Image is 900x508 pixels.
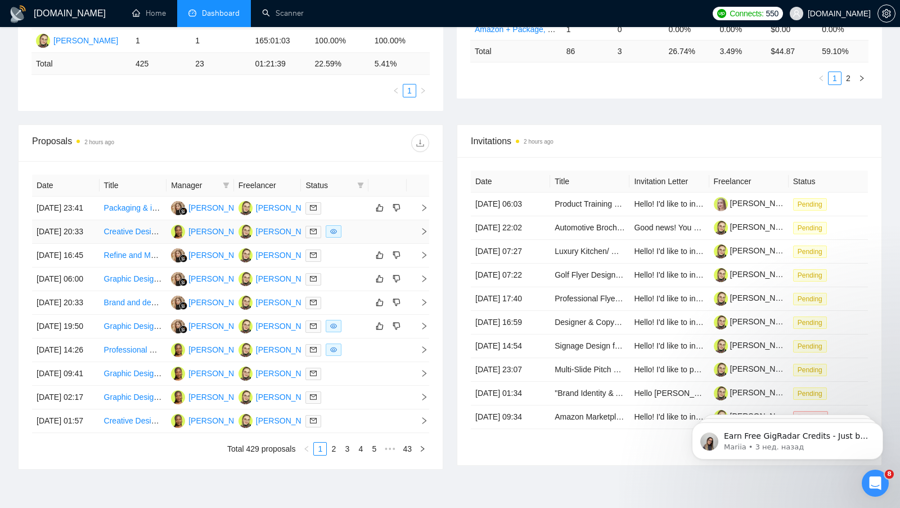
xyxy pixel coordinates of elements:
td: 1 [131,29,191,53]
img: c1ANJdDIEFa5DN5yolPp7_u0ZhHZCEfhnwVqSjyrCV9hqZg5SCKUb7hD_oUrqvcJOM [714,363,728,377]
th: Date [32,175,100,197]
img: AS [238,248,253,262]
td: Total [470,40,562,62]
span: Status [305,179,353,191]
a: D[PERSON_NAME] [171,416,253,425]
td: [DATE] 20:33 [32,291,100,315]
td: Packaging & instruction manual designer for new brand [100,197,167,220]
span: Pending [793,364,827,376]
a: AS[PERSON_NAME] [238,321,321,330]
td: [DATE] 16:45 [32,244,100,268]
span: mail [310,228,317,235]
td: 01:21:39 [250,53,310,75]
time: 2 hours ago [84,139,114,145]
td: Golf Flyer Design for Teaching Pros and Clients [550,264,629,287]
img: Profile image for Mariia [25,34,43,52]
li: 5 [367,442,381,456]
img: gigradar-bm.png [179,302,187,310]
span: left [303,445,310,452]
img: AS [238,390,253,404]
td: 0.00% [715,18,766,40]
img: upwork-logo.png [717,9,726,18]
button: dislike [390,296,403,309]
button: like [373,319,386,333]
td: [DATE] 07:22 [471,264,550,287]
img: gigradar-bm.png [179,278,187,286]
div: [PERSON_NAME] [256,273,321,285]
p: Message from Mariia, sent 3 нед. назад [49,43,194,54]
a: Pending [793,365,831,374]
div: [PERSON_NAME] [188,249,253,261]
a: AS[PERSON_NAME] [36,35,118,44]
a: Product Training Consultant – On-site Role (Contract / Full-Time) [555,199,781,208]
span: mail [310,346,317,353]
a: Multi-Slide Pitch Deck Template Designer [555,365,699,374]
td: [DATE] 22:02 [471,216,550,240]
img: logo [9,5,27,23]
li: 4 [354,442,367,456]
td: [DATE] 23:07 [471,358,550,382]
button: like [373,272,386,286]
button: right [416,84,430,97]
span: filter [355,177,366,194]
span: like [376,203,384,212]
button: like [373,248,386,262]
span: Manager [171,179,218,191]
span: Pending [793,222,827,234]
a: AS[PERSON_NAME] [238,392,321,401]
button: left [814,72,828,85]
span: like [376,298,384,307]
td: 425 [131,53,191,75]
th: Freelancer [709,171,789,193]
li: Next Page [416,442,429,456]
a: D[PERSON_NAME] [171,226,253,235]
span: Dashboard [202,8,240,18]
img: c1ANJdDIEFa5DN5yolPp7_u0ZhHZCEfhnwVqSjyrCV9hqZg5SCKUb7hD_oUrqvcJOM [714,315,728,329]
th: Status [789,171,868,193]
a: [PERSON_NAME] [714,246,795,255]
td: [DATE] 17:40 [471,287,550,311]
img: KY [171,248,185,262]
a: AS[PERSON_NAME] [238,345,321,354]
td: 59.10 % [817,40,868,62]
a: KY[PERSON_NAME] [171,274,253,283]
a: D[PERSON_NAME] [171,392,253,401]
span: eye [330,323,337,329]
img: gigradar-bm.png [179,255,187,262]
img: AS [238,343,253,357]
div: [PERSON_NAME] [256,202,321,214]
span: right [411,251,428,259]
img: c1ANJdDIEFa5DN5yolPp7_u0ZhHZCEfhnwVqSjyrCV9hqZg5SCKUb7hD_oUrqvcJOM [714,268,728,282]
a: 2 [842,72,854,84]
td: Professional Flyer Cleanup and Design Enhancement [550,287,629,311]
div: [PERSON_NAME] [256,320,321,332]
a: AS[PERSON_NAME] [238,416,321,425]
td: Luxury Kitchen/ Wardrobe Catalog designer [550,240,629,264]
span: Pending [793,387,827,400]
td: Product Training Consultant – On-site Role (Contract / Full-Time) [550,193,629,216]
span: like [376,274,384,283]
th: Title [550,171,629,193]
th: Invitation Letter [629,171,709,193]
a: 5 [368,443,380,455]
a: [PERSON_NAME] [714,341,795,350]
a: Amazon Marketplace Specialist for Award-Winning Company [555,412,767,421]
td: Designer & Copywriter for Premium Lender Booklet [550,311,629,335]
td: Signage Design for Indoor Golf Space [550,335,629,358]
div: [PERSON_NAME] [188,415,253,427]
span: mail [310,370,317,377]
span: dashboard [188,9,196,17]
div: [PERSON_NAME] [256,296,321,309]
td: Graphic Designer Needed to Recreate Snack Packaging Artwork [100,268,167,291]
img: D [171,390,185,404]
span: right [411,204,428,212]
td: [DATE] 06:03 [471,193,550,216]
span: eye [330,228,337,235]
span: Invitations [471,134,868,148]
img: KY [171,319,185,333]
a: [PERSON_NAME] [714,388,795,397]
p: Earn Free GigRadar Credits - Just by Sharing Your Story! 💬 Want more credits for sending proposal... [49,32,194,43]
li: 3 [340,442,354,456]
div: [PERSON_NAME] [256,367,321,380]
td: 3 [613,40,664,62]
